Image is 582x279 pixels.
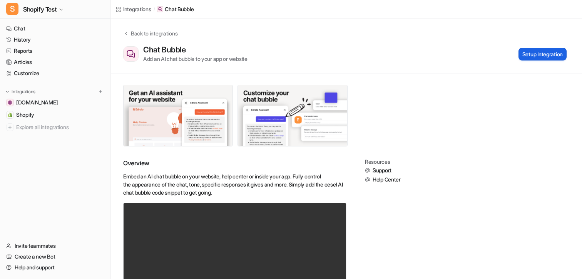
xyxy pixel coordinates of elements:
img: Shopify [8,113,12,117]
button: Setup Integration [518,48,567,61]
span: / [154,6,155,13]
img: menu_add.svg [98,89,103,94]
button: Back to integrations [123,29,177,45]
div: Add an AI chat bubble to your app or website [143,55,248,63]
button: Integrations [3,88,38,96]
button: Help Center [365,176,401,183]
div: Chat Bubble [143,45,189,54]
img: support.svg [365,177,370,182]
span: Explore all integrations [16,121,104,133]
img: expand menu [5,89,10,94]
a: Explore all integrations [3,122,107,133]
div: Resources [365,159,401,165]
h2: Overview [123,159,346,168]
p: Chat Bubble [165,5,194,13]
a: ShopifyShopify [3,109,107,120]
div: Back to integrations [129,29,177,37]
img: wovenwood.co.uk [8,100,12,105]
a: Create a new Bot [3,251,107,262]
a: Chat Bubble [157,5,194,13]
a: Reports [3,45,107,56]
span: S [6,3,18,15]
p: Embed an AI chat bubble on your website, help center or inside your app. Fully control the appear... [123,172,346,197]
a: wovenwood.co.uk[DOMAIN_NAME] [3,97,107,108]
a: Articles [3,57,107,67]
a: History [3,34,107,45]
div: Integrations [123,5,151,13]
span: Shopify Test [23,4,57,15]
span: [DOMAIN_NAME] [16,99,58,106]
span: Help Center [373,176,401,183]
p: Integrations [12,89,35,95]
button: Support [365,166,401,174]
a: Integrations [115,5,151,13]
a: Invite teammates [3,240,107,251]
img: support.svg [365,168,370,173]
span: Shopify [16,111,34,119]
a: Chat [3,23,107,34]
img: explore all integrations [6,123,14,131]
span: Support [373,166,391,174]
a: Help and support [3,262,107,273]
a: Customize [3,68,107,79]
